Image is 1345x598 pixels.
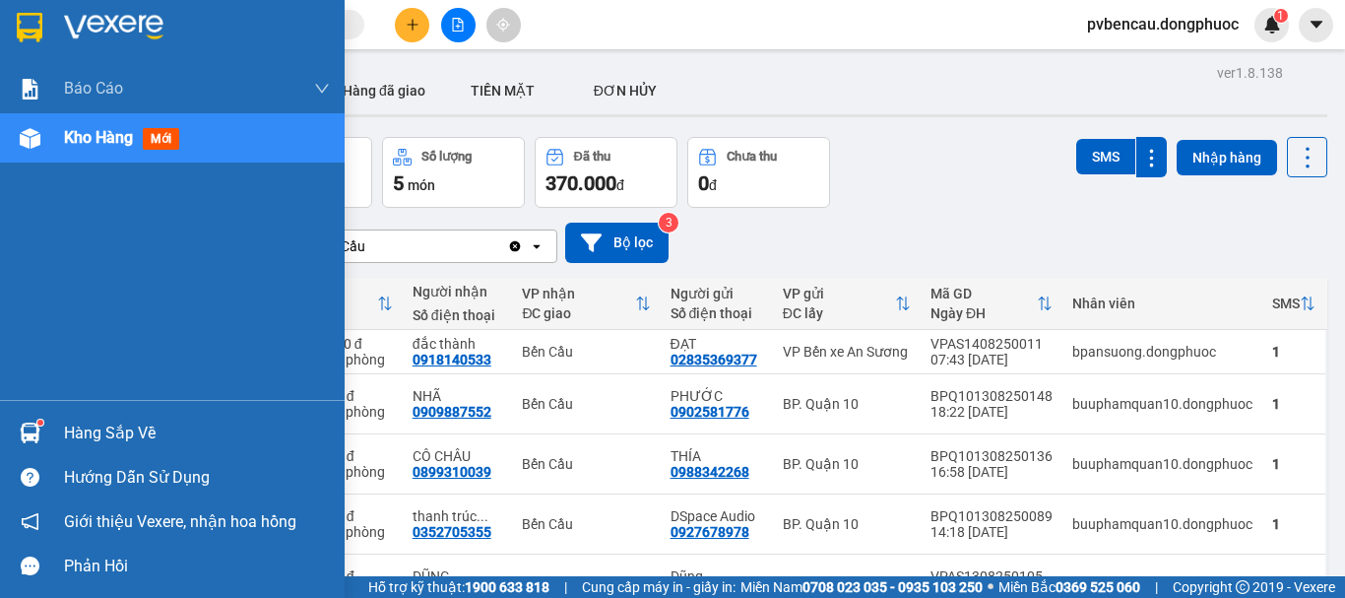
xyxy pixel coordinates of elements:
div: Tại văn phòng [300,464,393,480]
div: 0927678978 [671,524,749,540]
strong: 1900 633 818 [465,579,549,595]
svg: open [529,238,544,254]
th: Toggle SortBy [1262,278,1325,330]
input: Selected Bến Cầu. [367,236,369,256]
button: Nhập hàng [1177,140,1277,175]
span: copyright [1236,580,1249,594]
div: 1 [1272,344,1315,360]
div: Tại văn phòng [300,352,393,367]
div: Số lượng [421,150,472,164]
span: file-add [451,18,465,32]
button: caret-down [1299,8,1333,42]
button: Chưa thu0đ [687,137,830,208]
div: 18:22 [DATE] [930,404,1053,420]
strong: 0369 525 060 [1056,579,1140,595]
div: 1 [1272,456,1315,472]
span: plus [406,18,419,32]
strong: 0708 023 035 - 0935 103 250 [802,579,983,595]
button: plus [395,8,429,42]
div: Bến Cầu [522,456,650,472]
div: NHÃ [413,388,503,404]
span: 5 [393,171,404,195]
span: món [408,177,435,193]
div: bpansuong.dongphuoc [1072,344,1252,360]
div: ĐẠT [671,336,763,352]
span: 370.000 [545,171,616,195]
div: Ngày ĐH [930,305,1037,321]
button: Số lượng5món [382,137,525,208]
span: Giới thiệu Vexere, nhận hoa hồng [64,509,296,534]
div: Tại văn phòng [300,404,393,420]
div: Dũng [671,568,763,584]
div: PHƯỚC [671,388,763,404]
span: Hỗ trợ kỹ thuật: [368,576,549,598]
div: Bến Cầu [522,344,650,360]
span: down [314,81,330,97]
div: 0988342268 [671,464,749,480]
div: Bến Cầu [522,516,650,532]
div: Tại văn phòng [300,524,393,540]
img: warehouse-icon [20,423,40,443]
span: ĐƠN HỦY [594,83,657,99]
img: icon-new-feature [1263,16,1281,33]
div: buuphamquan10.dongphuoc [1072,516,1252,532]
div: Bến Cầu [522,396,650,412]
div: 0899310039 [413,464,491,480]
div: BP. Quận 10 [783,396,911,412]
div: BP. Quận 10 [783,456,911,472]
div: 0902581776 [671,404,749,420]
div: 0918140533 [413,352,491,367]
div: BP. Quận 10 [783,516,911,532]
div: Hướng dẫn sử dụng [64,463,330,493]
th: Toggle SortBy [512,278,660,330]
span: 1 [1277,9,1284,23]
div: VP Bến xe An Sương [783,344,911,360]
div: BPQ101308250136 [930,448,1053,464]
span: ... [477,508,488,524]
svg: Clear value [507,238,523,254]
div: ĐC giao [522,305,634,321]
div: 25.000 đ [300,568,393,584]
span: Cung cấp máy in - giấy in: [582,576,736,598]
span: | [564,576,567,598]
div: 02835369377 [671,352,757,367]
img: warehouse-icon [20,128,40,149]
div: 1 [1272,576,1315,592]
th: Toggle SortBy [773,278,921,330]
span: TIỀN MẶT [471,83,535,99]
button: Bộ lọc [565,223,669,263]
div: 1 [1272,516,1315,532]
div: Số điện thoại [413,307,503,323]
sup: 1 [37,420,43,426]
span: pvbencau.dongphuoc [1071,12,1254,36]
div: 16:58 [DATE] [930,464,1053,480]
div: Chưa thu [727,150,777,164]
div: 80.000 đ [300,508,393,524]
img: solution-icon [20,79,40,100]
div: bpansuong.dongphuoc [1072,576,1252,592]
span: đ [709,177,717,193]
div: DŨNG [413,568,503,584]
span: | [1155,576,1158,598]
div: CÔ CHÂU [413,448,503,464]
div: DSpace Audio [671,508,763,524]
div: thanh trúc taka [413,508,503,524]
div: 0909887552 [413,404,491,420]
span: ⚪️ [988,583,993,591]
div: 0352705355 [413,524,491,540]
span: Miền Bắc [998,576,1140,598]
div: ĐC lấy [783,305,895,321]
span: caret-down [1308,16,1325,33]
div: 07:43 [DATE] [930,352,1053,367]
sup: 3 [659,213,678,233]
div: Bến Cầu [522,576,650,592]
div: buuphamquan10.dongphuoc [1072,396,1252,412]
span: Miền Nam [740,576,983,598]
div: Đã thu [574,150,610,164]
div: đắc thành [413,336,503,352]
sup: 1 [1274,9,1288,23]
div: VPAS1308250105 [930,568,1053,584]
span: Báo cáo [64,76,123,100]
button: Đã thu370.000đ [535,137,677,208]
button: file-add [441,8,476,42]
